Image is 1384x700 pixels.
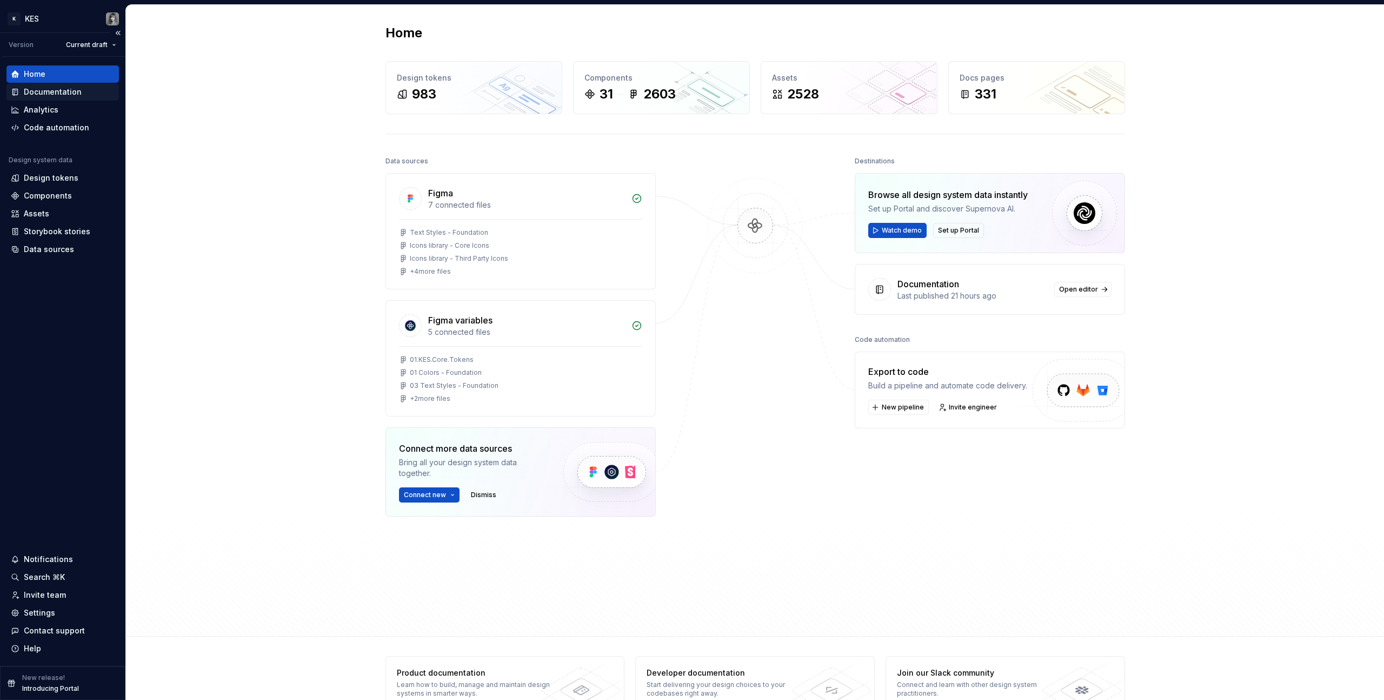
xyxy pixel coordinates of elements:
[897,668,1054,678] div: Join our Slack community
[855,332,910,347] div: Code automation
[6,604,119,622] a: Settings
[6,119,119,136] a: Code automation
[761,61,937,114] a: Assets2528
[6,551,119,568] button: Notifications
[410,241,489,250] div: Icons library - Core Icons
[24,173,78,183] div: Design tokens
[397,668,554,678] div: Product documentation
[24,69,45,80] div: Home
[897,681,1054,698] div: Connect and learn with other design system practitioners.
[466,487,501,503] button: Dismiss
[428,187,453,200] div: Figma
[428,200,625,210] div: 7 connected files
[410,394,450,403] div: + 2 more files
[772,72,926,83] div: Assets
[22,673,65,682] p: New release!
[6,205,119,222] a: Assets
[882,226,922,235] span: Watch demo
[24,104,58,115] div: Analytics
[647,681,804,698] div: Start delivering your design choices to your codebases right away.
[410,355,474,364] div: 01.KES.Core.Tokens
[24,625,85,636] div: Contact support
[949,403,997,412] span: Invite engineer
[6,586,119,604] a: Invite team
[938,226,979,235] span: Set up Portal
[412,85,436,103] div: 983
[868,223,927,238] button: Watch demo
[410,368,482,377] div: 01 Colors - Foundation
[397,72,551,83] div: Design tokens
[868,203,1028,214] div: Set up Portal and discover Supernova AI.
[106,12,119,25] img: Katarzyna Tomżyńska
[24,122,89,133] div: Code automation
[25,14,39,24] div: KES
[110,25,125,41] button: Collapse sidebar
[24,607,55,618] div: Settings
[960,72,1114,83] div: Docs pages
[385,61,562,114] a: Design tokens983
[385,154,428,169] div: Data sources
[22,684,79,693] p: Introducing Portal
[404,491,446,499] span: Connect new
[933,223,984,238] button: Set up Portal
[24,87,82,97] div: Documentation
[787,85,819,103] div: 2528
[6,640,119,657] button: Help
[6,169,119,187] a: Design tokens
[584,72,738,83] div: Components
[385,173,656,289] a: Figma7 connected filesText Styles - FoundationIcons library - Core IconsIcons library - Third Par...
[6,241,119,258] a: Data sources
[868,188,1028,201] div: Browse all design system data instantly
[410,381,498,390] div: 03 Text Styles - Foundation
[24,590,66,600] div: Invite team
[868,380,1027,391] div: Build a pipeline and automate code delivery.
[24,190,72,201] div: Components
[66,41,108,49] span: Current draft
[935,400,1002,415] a: Invite engineer
[643,85,676,103] div: 2603
[61,37,121,52] button: Current draft
[410,254,508,263] div: Icons library - Third Party Icons
[24,226,90,237] div: Storybook stories
[975,85,996,103] div: 331
[6,65,119,83] a: Home
[6,223,119,240] a: Storybook stories
[2,7,123,30] button: KKESKatarzyna Tomżyńska
[6,622,119,639] button: Contact support
[24,244,74,255] div: Data sources
[471,491,496,499] span: Dismiss
[868,365,1027,378] div: Export to code
[428,314,493,327] div: Figma variables
[24,208,49,219] div: Assets
[24,554,73,565] div: Notifications
[385,24,422,42] h2: Home
[948,61,1125,114] a: Docs pages331
[855,154,895,169] div: Destinations
[9,41,34,49] div: Version
[410,267,451,276] div: + 4 more files
[8,12,21,25] div: K
[882,403,924,412] span: New pipeline
[385,300,656,417] a: Figma variables5 connected files01.KES.Core.Tokens01 Colors - Foundation03 Text Styles - Foundati...
[897,278,959,290] div: Documentation
[573,61,750,114] a: Components312603
[868,400,929,415] button: New pipeline
[1054,282,1112,297] a: Open editor
[897,290,1048,301] div: Last published 21 hours ago
[399,442,545,455] div: Connect more data sources
[24,643,41,654] div: Help
[24,572,65,583] div: Search ⌘K
[600,85,613,103] div: 31
[428,327,625,338] div: 5 connected files
[399,487,460,503] button: Connect new
[397,681,554,698] div: Learn how to build, manage and maintain design systems in smarter ways.
[6,569,119,586] button: Search ⌘K
[6,101,119,118] a: Analytics
[647,668,804,678] div: Developer documentation
[9,156,72,164] div: Design system data
[1059,285,1098,294] span: Open editor
[410,228,488,237] div: Text Styles - Foundation
[399,457,545,479] div: Bring all your design system data together.
[6,83,119,101] a: Documentation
